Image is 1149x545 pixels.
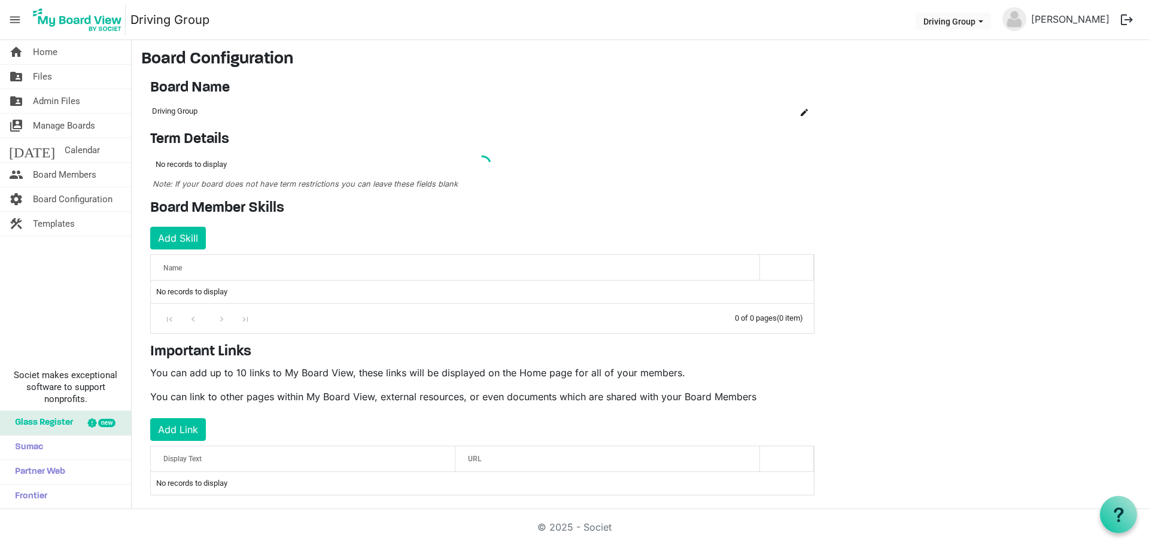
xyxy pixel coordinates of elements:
button: Add Link [150,418,206,441]
p: You can link to other pages within My Board View, external resources, or even documents which are... [150,389,814,404]
span: Manage Boards [33,114,95,138]
span: Admin Files [33,89,80,113]
h4: Board Member Skills [150,200,814,217]
h4: Board Name [150,80,814,97]
div: Go to last page [237,310,253,327]
span: people [9,163,23,187]
span: Display Text [163,455,202,463]
span: home [9,40,23,64]
button: Add Skill [150,227,206,249]
span: Board Configuration [33,187,113,211]
span: Home [33,40,57,64]
button: logout [1114,7,1139,32]
span: 0 of 0 pages [735,313,777,322]
span: folder_shared [9,65,23,89]
a: My Board View Logo [29,5,130,35]
span: (0 item) [777,313,803,322]
span: settings [9,187,23,211]
span: Partner Web [9,460,65,484]
span: [DATE] [9,138,55,162]
td: No records to display [151,281,814,303]
span: Board Members [33,163,96,187]
span: Name [163,264,182,272]
p: You can add up to 10 links to My Board View, these links will be displayed on the Home page for a... [150,366,814,380]
div: Go to next page [214,310,230,327]
span: Note: If your board does not have term restrictions you can leave these fields blank [153,179,458,188]
td: No records to display [151,472,814,495]
span: menu [4,8,26,31]
div: Go to previous page [185,310,201,327]
span: folder_shared [9,89,23,113]
span: Files [33,65,52,89]
a: [PERSON_NAME] [1026,7,1114,31]
div: 0 of 0 pages (0 item) [735,304,814,330]
span: Sumac [9,436,43,459]
span: switch_account [9,114,23,138]
td: is Command column column header [773,101,814,121]
img: My Board View Logo [29,5,126,35]
h4: Important Links [150,343,814,361]
span: Calendar [65,138,100,162]
span: URL [468,455,481,463]
span: Frontier [9,485,47,509]
span: construction [9,212,23,236]
img: no-profile-picture.svg [1002,7,1026,31]
td: Driving Group column header Name [150,101,773,121]
div: Go to first page [162,310,178,327]
span: Glass Register [9,411,73,435]
button: Edit [796,103,813,120]
div: new [98,419,115,427]
a: Driving Group [130,8,209,32]
h4: Term Details [150,131,814,148]
h3: Board Configuration [141,50,1139,70]
span: Templates [33,212,75,236]
a: © 2025 - Societ [537,521,612,533]
span: Societ makes exceptional software to support nonprofits. [5,369,126,405]
button: Driving Group dropdownbutton [916,13,991,29]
